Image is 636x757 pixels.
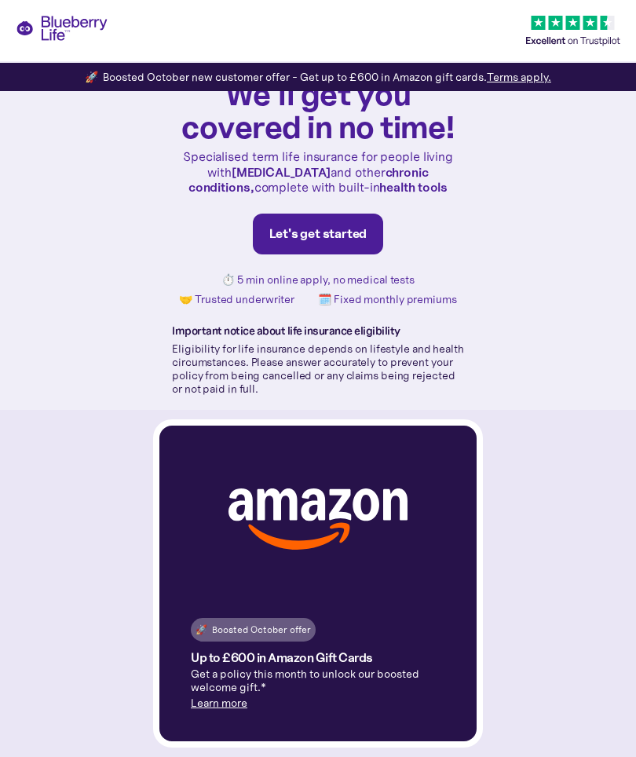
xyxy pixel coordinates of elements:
p: 🗓️ Fixed monthly premiums [318,293,457,306]
a: Let's get started [253,214,384,254]
strong: chronic conditions, [188,164,429,195]
div: 🚀 Boosted October new customer offer - Get up to £600 in Amazon gift cards. [85,69,551,85]
h1: We'll get you covered in no time! [172,77,464,143]
p: Get a policy this month to unlock our boosted welcome gift.* [191,667,445,694]
a: Terms apply. [487,70,551,84]
strong: [MEDICAL_DATA] [232,164,331,180]
p: 🤝 Trusted underwriter [179,293,294,306]
p: Specialised term life insurance for people living with and other complete with built-in [172,149,464,195]
a: Learn more [191,696,247,710]
h4: Up to £600 in Amazon Gift Cards [191,651,373,664]
strong: health tools [379,179,448,195]
strong: Important notice about life insurance eligibility [172,324,400,338]
div: Let's get started [269,226,367,242]
p: ⏱️ 5 min online apply, no medical tests [221,273,415,287]
p: Eligibility for life insurance depends on lifestyle and health circumstances. Please answer accur... [172,342,464,395]
div: 🚀 Boosted October offer [196,622,311,638]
